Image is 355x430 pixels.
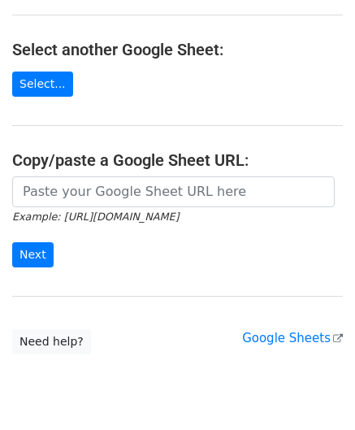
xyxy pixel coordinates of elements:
[12,176,335,207] input: Paste your Google Sheet URL here
[242,331,343,345] a: Google Sheets
[12,72,73,97] a: Select...
[12,329,91,354] a: Need help?
[12,211,179,223] small: Example: [URL][DOMAIN_NAME]
[274,352,355,430] iframe: Chat Widget
[12,242,54,267] input: Next
[12,40,343,59] h4: Select another Google Sheet:
[12,150,343,170] h4: Copy/paste a Google Sheet URL:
